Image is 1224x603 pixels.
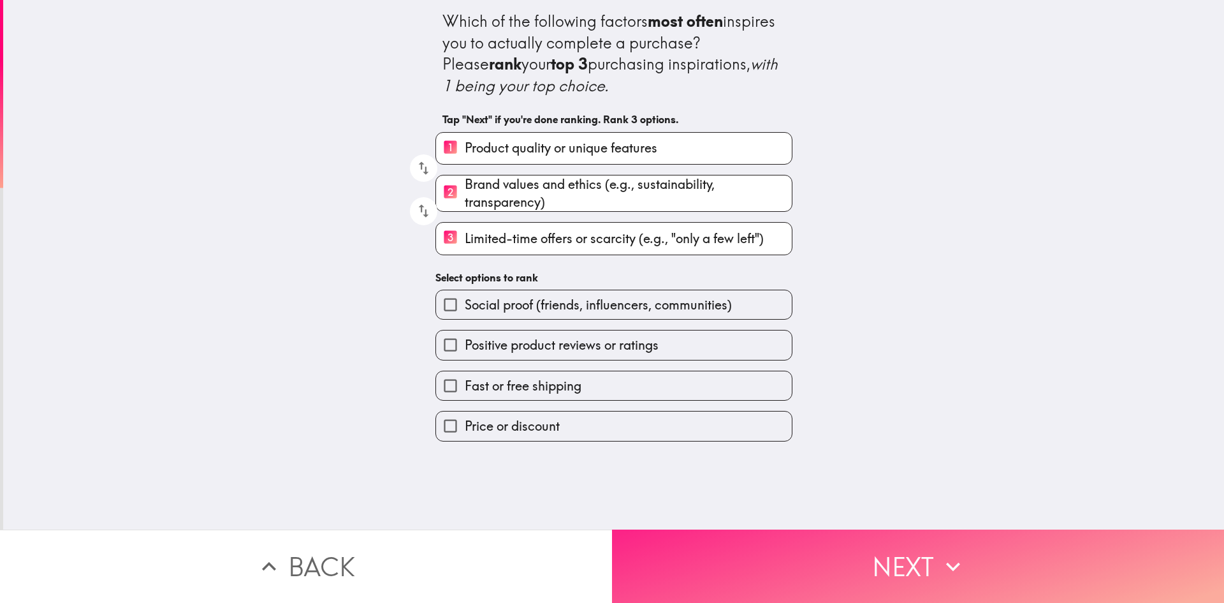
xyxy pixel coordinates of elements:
span: Positive product reviews or ratings [465,336,659,354]
button: Price or discount [436,412,792,440]
b: most often [648,11,723,31]
button: Positive product reviews or ratings [436,331,792,359]
span: Price or discount [465,417,560,435]
b: rank [489,54,521,73]
span: Limited-time offers or scarcity (e.g., "only a few left") [465,230,764,248]
div: Which of the following factors inspires you to actually complete a purchase? Please your purchasi... [442,11,785,96]
span: Fast or free shipping [465,377,581,395]
h6: Select options to rank [435,271,792,285]
button: 3Limited-time offers or scarcity (e.g., "only a few left") [436,223,792,254]
button: Next [612,530,1224,603]
i: with 1 being your top choice. [442,54,782,95]
span: Brand values and ethics (e.g., sustainability, transparency) [465,175,792,211]
b: top 3 [551,54,588,73]
button: Social proof (friends, influencers, communities) [436,290,792,319]
button: 1Product quality or unique features [436,133,792,164]
span: Social proof (friends, influencers, communities) [465,296,732,314]
h6: Tap "Next" if you're done ranking. Rank 3 options. [442,112,785,126]
span: Product quality or unique features [465,139,657,157]
button: Fast or free shipping [436,371,792,400]
button: 2Brand values and ethics (e.g., sustainability, transparency) [436,175,792,211]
